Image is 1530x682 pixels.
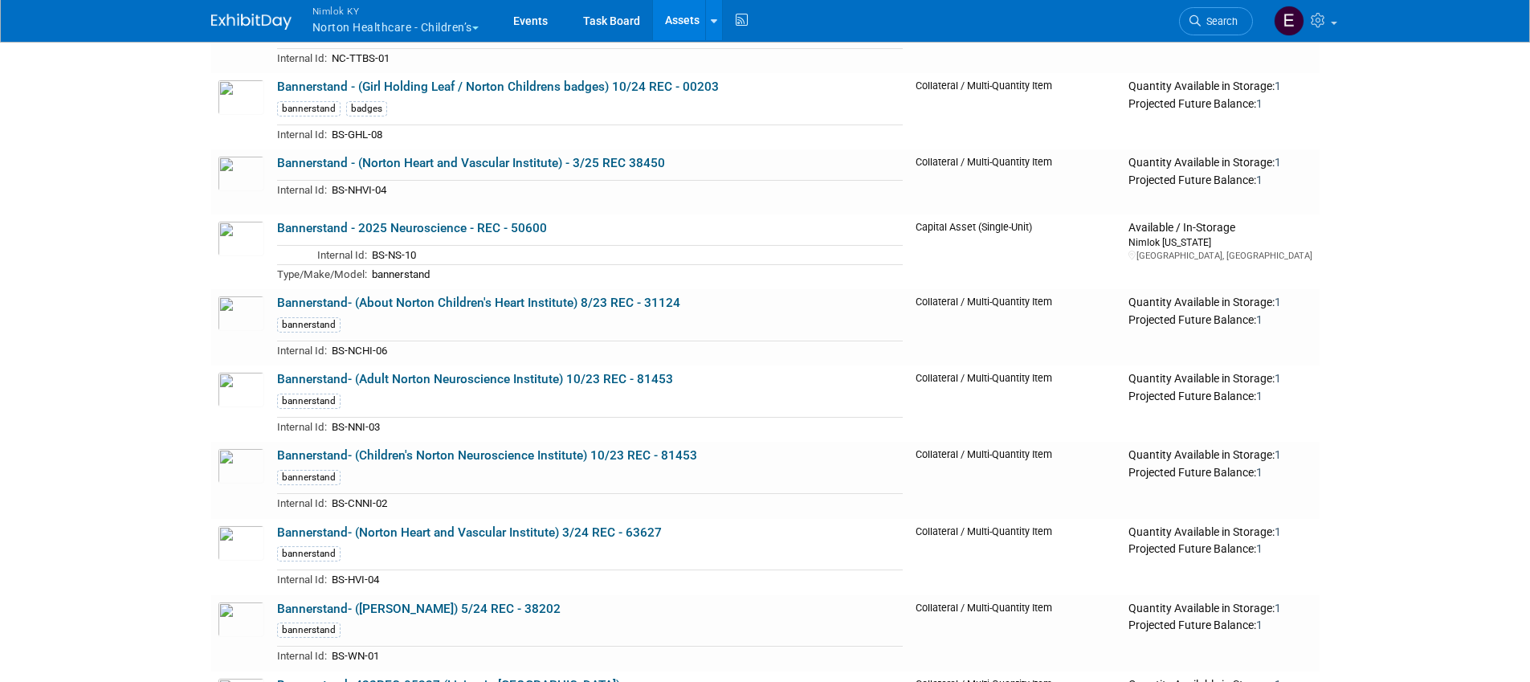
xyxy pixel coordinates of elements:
[1128,156,1312,170] div: Quantity Available in Storage:
[327,647,903,665] td: BS-WN-01
[277,48,327,67] td: Internal Id:
[327,48,903,67] td: NC-TTBS-01
[277,341,327,359] td: Internal Id:
[277,125,327,143] td: Internal Id:
[277,546,341,562] div: bannerstand
[1128,448,1312,463] div: Quantity Available in Storage:
[1274,6,1304,36] img: Elizabeth Griffin
[1275,602,1281,615] span: 1
[211,14,292,30] img: ExhibitDay
[1201,15,1238,27] span: Search
[277,417,327,435] td: Internal Id:
[327,417,903,435] td: BS-NNI-03
[909,442,1123,518] td: Collateral / Multi-Quantity Item
[1256,174,1263,186] span: 1
[327,125,903,143] td: BS-GHL-08
[277,647,327,665] td: Internal Id:
[1128,525,1312,540] div: Quantity Available in Storage:
[277,156,665,170] a: Bannerstand - (Norton Heart and Vascular Institute) - 3/25 REC 38450
[277,317,341,333] div: bannerstand
[277,245,367,264] td: Internal Id:
[1128,170,1312,188] div: Projected Future Balance:
[1128,615,1312,633] div: Projected Future Balance:
[277,101,341,116] div: bannerstand
[1256,313,1263,326] span: 1
[1128,539,1312,557] div: Projected Future Balance:
[1256,619,1263,631] span: 1
[1128,310,1312,328] div: Projected Future Balance:
[909,149,1123,214] td: Collateral / Multi-Quantity Item
[1128,250,1312,262] div: [GEOGRAPHIC_DATA], [GEOGRAPHIC_DATA]
[346,101,387,116] div: badges
[1275,80,1281,92] span: 1
[277,394,341,409] div: bannerstand
[1256,466,1263,479] span: 1
[327,493,903,512] td: BS-CNNI-02
[277,372,673,386] a: Bannerstand- (Adult Norton Neuroscience Institute) 10/23 REC - 81453
[277,493,327,512] td: Internal Id:
[1275,156,1281,169] span: 1
[1128,221,1312,235] div: Available / In-Storage
[277,602,561,616] a: Bannerstand- ([PERSON_NAME]) 5/24 REC - 38202
[277,623,341,638] div: bannerstand
[367,264,903,283] td: bannerstand
[327,180,903,198] td: BS-NHVI-04
[1179,7,1253,35] a: Search
[1128,80,1312,94] div: Quantity Available in Storage:
[277,570,327,589] td: Internal Id:
[1128,463,1312,480] div: Projected Future Balance:
[277,448,697,463] a: Bannerstand- (Children's Norton Neuroscience Institute) 10/23 REC - 81453
[909,366,1123,442] td: Collateral / Multi-Quantity Item
[1275,448,1281,461] span: 1
[277,221,547,235] a: Bannerstand - 2025 Neuroscience - REC - 50600
[327,570,903,589] td: BS-HVI-04
[909,595,1123,672] td: Collateral / Multi-Quantity Item
[1128,296,1312,310] div: Quantity Available in Storage:
[1128,94,1312,112] div: Projected Future Balance:
[1256,390,1263,402] span: 1
[277,80,719,94] a: Bannerstand - (Girl Holding Leaf / Norton Childrens badges) 10/24 REC - 00203
[277,525,662,540] a: Bannerstand- (Norton Heart and Vascular Institute) 3/24 REC - 63627
[909,289,1123,366] td: Collateral / Multi-Quantity Item
[277,470,341,485] div: bannerstand
[1128,386,1312,404] div: Projected Future Balance:
[277,296,680,310] a: Bannerstand- (About Norton Children's Heart Institute) 8/23 REC - 31124
[1128,372,1312,386] div: Quantity Available in Storage:
[909,73,1123,149] td: Collateral / Multi-Quantity Item
[1275,372,1281,385] span: 1
[1275,525,1281,538] span: 1
[277,180,327,198] td: Internal Id:
[312,2,479,19] span: Nimlok KY
[1128,235,1312,249] div: Nimlok [US_STATE]
[277,264,367,283] td: Type/Make/Model:
[1256,97,1263,110] span: 1
[367,245,903,264] td: BS-NS-10
[1128,602,1312,616] div: Quantity Available in Storage:
[909,519,1123,595] td: Collateral / Multi-Quantity Item
[909,214,1123,289] td: Capital Asset (Single-Unit)
[1275,296,1281,308] span: 1
[327,341,903,359] td: BS-NCHI-06
[1256,542,1263,555] span: 1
